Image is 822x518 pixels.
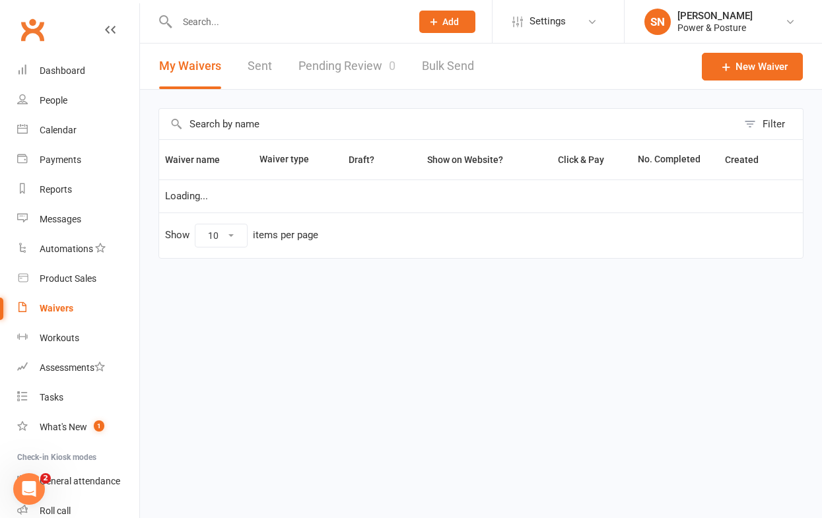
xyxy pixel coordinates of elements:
[159,109,737,139] input: Search by name
[419,11,475,33] button: Add
[17,294,139,323] a: Waivers
[17,353,139,383] a: Assessments
[530,7,566,36] span: Settings
[702,53,803,81] a: New Waiver
[17,412,139,442] a: What's New1
[546,152,619,168] button: Click & Pay
[159,44,221,89] button: My Waivers
[40,243,93,254] div: Automations
[40,273,96,284] div: Product Sales
[17,86,139,115] a: People
[254,140,325,179] th: Waiver type
[737,109,803,139] button: Filter
[40,476,120,486] div: General attendance
[40,422,87,432] div: What's New
[165,224,318,247] div: Show
[17,115,139,145] a: Calendar
[298,44,395,89] a: Pending Review0
[17,145,139,175] a: Payments
[17,323,139,353] a: Workouts
[677,10,753,22] div: [PERSON_NAME]
[349,154,374,165] span: Draft?
[173,13,402,31] input: Search...
[725,152,773,168] button: Created
[40,473,51,484] span: 2
[40,95,67,106] div: People
[40,505,71,516] div: Roll call
[763,116,785,132] div: Filter
[40,65,85,76] div: Dashboard
[558,154,604,165] span: Click & Pay
[165,152,234,168] button: Waiver name
[17,383,139,412] a: Tasks
[17,234,139,264] a: Automations
[17,205,139,234] a: Messages
[165,154,234,165] span: Waiver name
[159,179,803,212] td: Loading...
[442,16,459,27] span: Add
[16,13,49,46] a: Clubworx
[677,22,753,34] div: Power & Posture
[40,154,81,165] div: Payments
[40,214,81,224] div: Messages
[725,154,773,165] span: Created
[40,362,105,373] div: Assessments
[17,175,139,205] a: Reports
[40,184,72,195] div: Reports
[248,44,272,89] a: Sent
[17,264,139,294] a: Product Sales
[427,154,503,165] span: Show on Website?
[17,56,139,86] a: Dashboard
[644,9,671,35] div: SN
[253,230,318,241] div: items per page
[40,303,73,313] div: Waivers
[40,333,79,343] div: Workouts
[13,473,45,505] iframe: Intercom live chat
[40,392,63,403] div: Tasks
[422,44,474,89] a: Bulk Send
[632,140,719,179] th: No. Completed
[337,152,389,168] button: Draft?
[17,467,139,496] a: General attendance kiosk mode
[389,59,395,73] span: 0
[415,152,518,168] button: Show on Website?
[40,125,77,135] div: Calendar
[94,420,104,432] span: 1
